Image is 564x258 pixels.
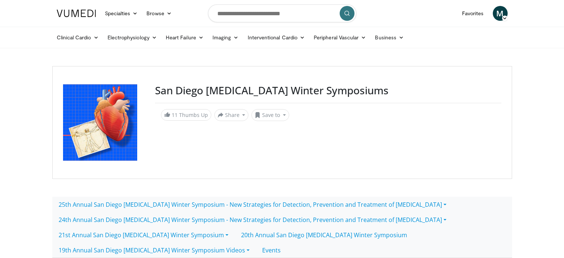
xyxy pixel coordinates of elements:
h3: San Diego [MEDICAL_DATA] Winter Symposiums [155,84,501,97]
a: Peripheral Vascular [309,30,370,45]
a: 11 Thumbs Up [161,109,211,121]
img: VuMedi Logo [57,10,96,17]
input: Search topics, interventions [208,4,356,22]
a: 24th Annual San Diego [MEDICAL_DATA] Winter Symposium - New Strategies for Detection, Prevention ... [52,212,453,228]
button: Save to [251,109,289,121]
span: 11 [172,111,178,118]
button: Share [214,109,249,121]
a: Electrophysiology [103,30,161,45]
a: Interventional Cardio [243,30,310,45]
a: M [493,6,508,21]
a: 21st Annual San Diego [MEDICAL_DATA] Winter Symposium [52,227,235,243]
a: 19th Annual San Diego [MEDICAL_DATA] Winter Symposium Videos [52,242,256,258]
a: Specialties [100,6,142,21]
a: Favorites [458,6,488,21]
a: Imaging [208,30,243,45]
a: Business [370,30,408,45]
a: Browse [142,6,176,21]
a: Heart Failure [161,30,208,45]
a: Events [256,242,287,258]
a: Clinical Cardio [52,30,103,45]
a: 20th Annual San Diego [MEDICAL_DATA] Winter Symposium [235,227,413,243]
a: 25th Annual San Diego [MEDICAL_DATA] Winter Symposium - New Strategies for Detection, Prevention ... [52,197,453,212]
